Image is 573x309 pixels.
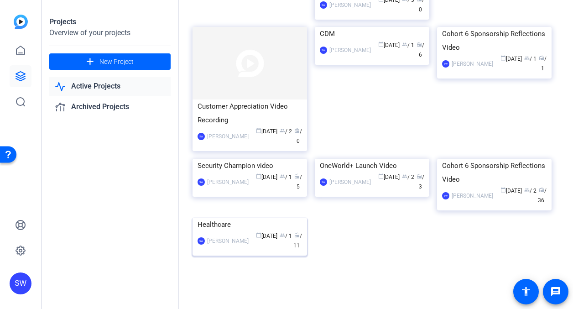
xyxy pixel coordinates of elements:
[402,42,407,47] span: group
[10,272,31,294] div: SW
[256,128,261,133] span: calendar_today
[198,237,205,245] div: SW
[280,173,285,179] span: group
[442,192,449,199] div: SW
[294,128,302,144] span: / 0
[256,174,277,180] span: [DATE]
[320,178,327,186] div: SW
[500,55,506,61] span: calendar_today
[539,187,544,193] span: radio
[539,55,544,61] span: radio
[442,60,449,68] div: SW
[49,98,171,116] a: Archived Projects
[49,16,171,27] div: Projects
[99,57,134,67] span: New Project
[280,233,292,239] span: / 1
[417,174,424,190] span: / 3
[417,42,424,58] span: / 6
[402,42,414,48] span: / 1
[524,55,530,61] span: group
[49,53,171,70] button: New Project
[524,56,537,62] span: / 1
[280,128,292,135] span: / 2
[293,233,302,249] span: / 11
[442,27,547,54] div: Cohort 6 Sponsorship Reflections Video
[256,128,277,135] span: [DATE]
[417,173,422,179] span: radio
[294,173,300,179] span: radio
[198,218,302,231] div: Healthcare
[49,77,171,96] a: Active Projects
[539,56,547,72] span: / 1
[417,42,422,47] span: radio
[452,59,493,68] div: [PERSON_NAME]
[207,132,249,141] div: [PERSON_NAME]
[294,174,302,190] span: / 5
[320,47,327,54] div: SW
[198,159,302,173] div: Security Champion video
[500,56,522,62] span: [DATE]
[320,27,424,41] div: CDM
[538,188,547,204] span: / 36
[294,128,300,133] span: radio
[524,188,537,194] span: / 2
[378,173,384,179] span: calendar_today
[329,46,371,55] div: [PERSON_NAME]
[402,173,407,179] span: group
[452,191,493,200] div: [PERSON_NAME]
[49,27,171,38] div: Overview of your projects
[378,42,384,47] span: calendar_today
[198,178,205,186] div: SW
[294,232,300,238] span: radio
[329,0,371,10] div: [PERSON_NAME]
[207,236,249,246] div: [PERSON_NAME]
[550,286,561,297] mat-icon: message
[84,56,96,68] mat-icon: add
[256,232,261,238] span: calendar_today
[14,15,28,29] img: blue-gradient.svg
[198,100,302,127] div: Customer Appreciation Video Recording
[524,187,530,193] span: group
[207,178,249,187] div: [PERSON_NAME]
[280,232,285,238] span: group
[500,187,506,193] span: calendar_today
[256,233,277,239] span: [DATE]
[320,159,424,173] div: OneWorld+ Launch Video
[198,133,205,140] div: SW
[402,174,414,180] span: / 2
[280,174,292,180] span: / 1
[320,1,327,9] div: SW
[521,286,531,297] mat-icon: accessibility
[280,128,285,133] span: group
[500,188,522,194] span: [DATE]
[378,174,400,180] span: [DATE]
[378,42,400,48] span: [DATE]
[442,159,547,186] div: Cohort 6 Sponsorship Reflections Video
[256,173,261,179] span: calendar_today
[329,178,371,187] div: [PERSON_NAME]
